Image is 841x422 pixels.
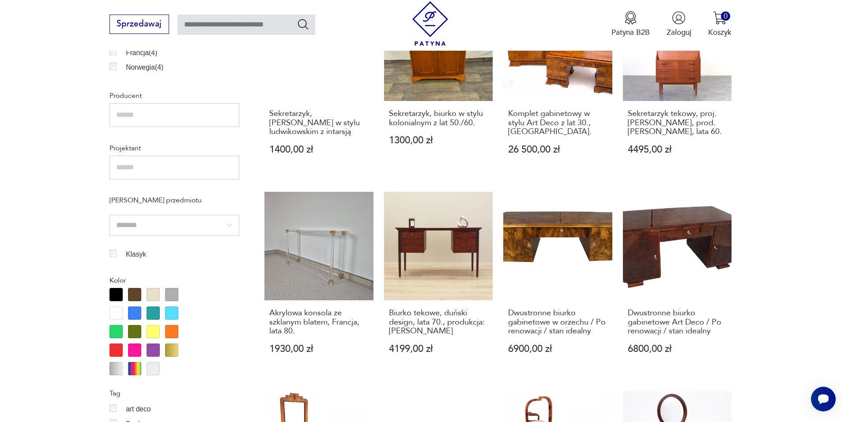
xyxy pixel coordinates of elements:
p: art deco [126,403,151,415]
h3: Sekretarzyk tekowy, proj. [PERSON_NAME], prod. [PERSON_NAME], lata 60. [628,109,727,136]
p: Patyna B2B [611,27,650,37]
p: 1300,00 zł [389,136,488,145]
a: Sprzedawaj [109,21,169,28]
button: 0Koszyk [708,11,732,37]
p: Projektant [109,142,239,154]
p: Czechosłowacja ( 2 ) [126,77,184,88]
h3: Dwustronne biurko gabinetowe w orzechu / Po renowacji / stan idealny [508,309,607,336]
button: Sprzedawaj [109,15,169,34]
img: Ikonka użytkownika [672,11,686,25]
p: Tag [109,388,239,399]
h3: Sekretarzyk, biurko w stylu kolonialnym z lat 50./60. [389,109,488,127]
img: Ikona koszyka [713,11,727,25]
p: 4199,00 zł [389,344,488,354]
p: Norwegia ( 4 ) [126,62,163,73]
p: 1930,00 zł [269,344,369,354]
h3: Sekretarzyk, [PERSON_NAME] w stylu ludwikowskim z intarsją [269,109,369,136]
h3: Komplet gabinetowy w stylu Art Deco z lat 30., [GEOGRAPHIC_DATA]. [508,109,607,136]
p: Klasyk [126,249,146,260]
img: Patyna - sklep z meblami i dekoracjami vintage [408,1,453,46]
p: 4495,00 zł [628,145,727,154]
button: Szukaj [297,18,309,30]
p: 6800,00 zł [628,344,727,354]
h3: Dwustronne biurko gabinetowe Art Deco / Po renowacji / stan idealny [628,309,727,336]
p: 26 500,00 zł [508,145,607,154]
a: Biurko tekowe, duński design, lata 70., produkcja: DaniaBiurko tekowe, duński design, lata 70., p... [384,192,493,374]
h3: Akrylowa konsola ze szklanym blatem, Francja, lata 80. [269,309,369,336]
img: Ikona medalu [624,11,637,25]
a: Dwustronne biurko gabinetowe Art Deco / Po renowacji / stan idealnyDwustronne biurko gabinetowe A... [623,192,732,374]
p: Zaloguj [667,27,691,37]
div: 0 [721,11,730,21]
p: [PERSON_NAME] przedmiotu [109,194,239,206]
button: Zaloguj [667,11,691,37]
p: Producent [109,90,239,101]
button: Patyna B2B [611,11,650,37]
p: Francja ( 4 ) [126,47,157,59]
p: 1400,00 zł [269,145,369,154]
p: 6900,00 zł [508,344,607,354]
h3: Biurko tekowe, duński design, lata 70., produkcja: [PERSON_NAME] [389,309,488,336]
a: Ikona medaluPatyna B2B [611,11,650,37]
a: Akrylowa konsola ze szklanym blatem, Francja, lata 80.Akrylowa konsola ze szklanym blatem, Francj... [264,192,373,374]
iframe: Smartsupp widget button [811,387,836,411]
p: Kolor [109,275,239,286]
p: Koszyk [708,27,732,37]
a: Dwustronne biurko gabinetowe w orzechu / Po renowacji / stan idealnyDwustronne biurko gabinetowe ... [503,192,612,374]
